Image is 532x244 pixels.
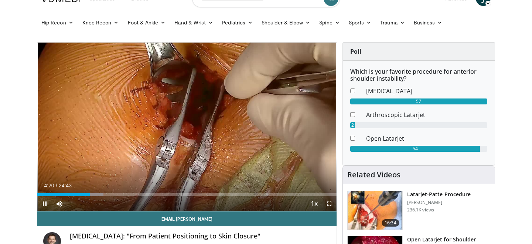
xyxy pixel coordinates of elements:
p: 236.1K views [407,207,434,213]
span: 16:34 [382,219,399,227]
h3: Latarjet-Patte Procedure [407,191,471,198]
a: Hand & Wrist [170,15,218,30]
button: Fullscreen [322,196,337,211]
button: Pause [37,196,52,211]
img: 617583_3.png.150x105_q85_crop-smart_upscale.jpg [348,191,402,230]
a: Email [PERSON_NAME] [37,211,337,226]
strong: Poll [350,47,361,56]
a: Trauma [376,15,409,30]
span: / [56,183,57,188]
h6: Which is your favorite procedure for anterior shoulder instability? [350,68,487,82]
div: Progress Bar [37,193,337,196]
a: Hip Recon [37,15,78,30]
div: 54 [350,146,480,152]
a: 16:34 Latarjet-Patte Procedure [PERSON_NAME] 236.1K views [347,191,490,230]
dd: Open Latarjet [361,134,493,143]
a: Spine [315,15,344,30]
span: 24:43 [59,183,72,188]
a: Business [409,15,447,30]
h4: Related Videos [347,170,400,179]
h4: [MEDICAL_DATA]: "From Patient Positioning to Skin Closure" [70,232,331,240]
p: [PERSON_NAME] [407,200,471,205]
button: Mute [52,196,67,211]
dd: Arthroscopic Latarjet [361,110,493,119]
button: Playback Rate [307,196,322,211]
a: Knee Recon [78,15,123,30]
a: Sports [344,15,376,30]
span: 4:20 [44,183,54,188]
div: 57 [350,98,487,104]
video-js: Video Player [37,43,337,211]
div: 2 [350,122,355,128]
dd: [MEDICAL_DATA] [361,87,493,96]
a: Foot & Ankle [123,15,170,30]
a: Shoulder & Elbow [257,15,315,30]
a: Pediatrics [218,15,257,30]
